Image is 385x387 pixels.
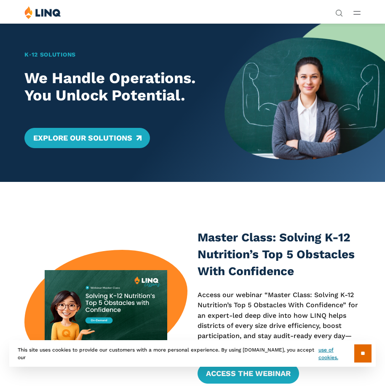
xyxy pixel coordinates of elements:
[24,128,150,148] a: Explore Our Solutions
[335,8,343,16] button: Open Search Bar
[24,50,209,59] h1: K‑12 Solutions
[24,6,61,19] img: LINQ | K‑12 Software
[9,340,376,367] div: This site uses cookies to provide our customers with a more personal experience. By using [DOMAIN...
[225,23,385,182] img: Home Banner
[24,70,209,105] h2: We Handle Operations. You Unlock Potential.
[198,229,361,279] h3: Master Class: Solving K-12 Nutrition’s Top 5 Obstacles With Confidence
[318,346,354,361] a: use of cookies.
[335,6,343,16] nav: Utility Navigation
[198,290,361,352] p: Access our webinar “Master Class: Solving K-12 Nutrition’s Top 5 Obstacles With Confidence” for a...
[353,8,361,17] button: Open Main Menu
